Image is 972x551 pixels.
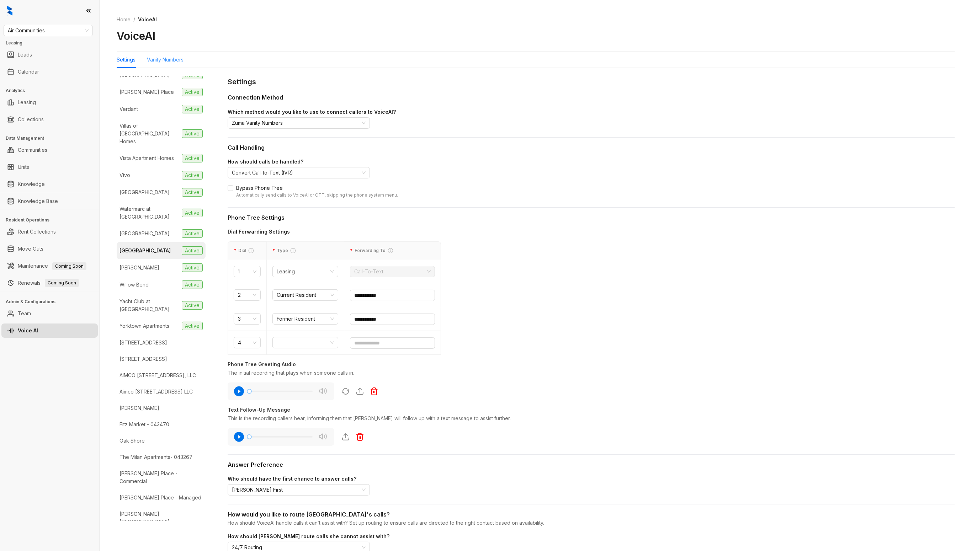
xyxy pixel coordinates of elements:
[182,209,203,217] span: Active
[354,266,431,277] span: Call-To-Text
[228,369,955,377] div: The initial recording that plays when someone calls in.
[182,280,203,289] span: Active
[228,510,955,519] div: How would you like to route [GEOGRAPHIC_DATA]'s calls?
[6,299,99,305] h3: Admin & Configurations
[277,290,334,300] span: Current Resident
[182,129,203,138] span: Active
[119,404,159,412] div: [PERSON_NAME]
[52,262,86,270] span: Coming Soon
[119,298,179,313] div: Yacht Club at [GEOGRAPHIC_DATA]
[6,87,99,94] h3: Analytics
[119,188,170,196] div: [GEOGRAPHIC_DATA]
[272,247,338,254] div: Type
[119,154,174,162] div: Vista Apartment Homes
[133,16,135,23] li: /
[232,118,366,128] span: Zuma Vanity Numbers
[228,158,955,166] div: How should calls be handled?
[238,337,256,348] span: 4
[1,276,98,290] li: Renewals
[115,16,132,23] a: Home
[228,76,955,87] div: Settings
[18,65,39,79] a: Calendar
[119,437,145,445] div: Oak Shore
[18,225,56,239] a: Rent Collections
[232,485,366,495] span: Kelsey Answers First
[238,290,256,300] span: 2
[277,314,334,324] span: Former Resident
[234,247,261,254] div: Dial
[138,16,157,22] span: VoiceAI
[119,322,169,330] div: Yorktown Apartments
[277,266,334,277] span: Leasing
[119,421,169,428] div: Fitz Market - 043470
[18,177,45,191] a: Knowledge
[119,247,171,255] div: [GEOGRAPHIC_DATA]
[119,264,159,272] div: [PERSON_NAME]
[119,205,179,221] div: Watermarc at [GEOGRAPHIC_DATA]
[182,246,203,255] span: Active
[18,323,38,338] a: Voice AI
[182,322,203,330] span: Active
[228,228,441,236] div: Dial Forwarding Settings
[18,95,36,109] a: Leasing
[6,40,99,46] h3: Leasing
[1,143,98,157] li: Communities
[45,279,79,287] span: Coming Soon
[119,88,174,96] div: [PERSON_NAME] Place
[1,112,98,127] li: Collections
[18,242,43,256] a: Move Outs
[228,143,955,152] div: Call Handling
[119,453,192,461] div: The Milan Apartments- 043267
[119,470,203,485] div: [PERSON_NAME] Place - Commercial
[228,93,955,102] div: Connection Method
[119,105,138,113] div: Verdant
[1,194,98,208] li: Knowledge Base
[1,259,98,273] li: Maintenance
[233,184,401,199] span: Bypass Phone Tree
[117,29,155,43] h2: VoiceAI
[182,171,203,180] span: Active
[119,494,201,502] div: [PERSON_NAME] Place - Managed
[18,194,58,208] a: Knowledge Base
[238,266,256,277] span: 1
[228,213,955,222] div: Phone Tree Settings
[117,56,136,64] div: Settings
[8,25,89,36] span: Air Communities
[1,225,98,239] li: Rent Collections
[1,65,98,79] li: Calendar
[236,192,398,199] div: Automatically send calls to VoiceAI or CTT, skipping the phone system menu.
[228,406,955,414] div: Text Follow-Up Message
[18,276,79,290] a: RenewalsComing Soon
[182,88,203,96] span: Active
[228,475,955,483] div: Who should have the first chance to answer calls?
[350,247,435,254] div: Forwarding To
[1,177,98,191] li: Knowledge
[1,160,98,174] li: Units
[119,339,167,347] div: [STREET_ADDRESS]
[18,160,29,174] a: Units
[119,388,193,396] div: Aimco [STREET_ADDRESS] LLC
[228,414,955,422] div: This is the recording callers hear, informing them that [PERSON_NAME] will follow up with a text ...
[228,519,955,527] div: How should VoiceAI handle calls it can’t assist with? Set up routing to ensure calls are directed...
[1,242,98,256] li: Move Outs
[7,6,12,16] img: logo
[1,48,98,62] li: Leads
[182,229,203,238] span: Active
[182,188,203,197] span: Active
[119,122,179,145] div: Villas of [GEOGRAPHIC_DATA] Homes
[18,112,44,127] a: Collections
[182,154,203,162] span: Active
[182,301,203,310] span: Active
[18,306,31,321] a: Team
[147,56,184,64] div: Vanity Numbers
[6,217,99,223] h3: Resident Operations
[18,48,32,62] a: Leads
[119,171,130,179] div: Vivo
[6,135,99,141] h3: Data Management
[228,108,955,116] div: Which method would you like to use to connect callers to VoiceAI?
[1,323,98,338] li: Voice AI
[119,371,196,379] div: AIMCO [STREET_ADDRESS], LLC
[119,355,167,363] div: [STREET_ADDRESS]
[232,167,366,178] span: Convert Call-to-Text (IVR)
[228,360,955,368] div: Phone Tree Greeting Audio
